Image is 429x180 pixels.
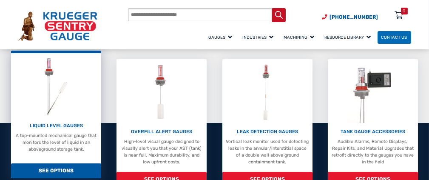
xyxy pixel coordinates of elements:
[11,51,101,178] a: Liquid Level Gauges LIQUID LEVEL GAUGES A top-mounted mechanical gauge that monitors the level of...
[243,35,274,40] span: Industries
[11,163,101,178] span: SEE OPTIONS
[280,30,321,45] a: Machining
[225,138,309,165] p: Vertical leak monitor used for detecting leaks in the annular/interstitial space of a double wall...
[331,138,415,165] p: Audible Alarms, Remote Displays, Repair Kits, and Material Upgrades that retrofit directly to the...
[331,128,415,135] p: TANK GAUGE ACCESSORIES
[120,138,204,165] p: High-level visual gauge designed to visually alert you that your AST (tank) is near full. Maximum...
[403,8,406,14] div: 0
[225,128,309,135] p: LEAK DETECTION GAUGES
[378,31,411,44] a: Contact Us
[255,62,280,123] img: Leak Detection Gauges
[18,11,97,41] img: Krueger Sentry Gauge
[284,35,315,40] span: Machining
[148,62,176,123] img: Overfill Alert Gauges
[322,13,378,21] a: Phone Number (920) 434-8860
[321,30,378,45] a: Resource Library
[120,128,204,135] p: OVERFILL ALERT GAUGES
[381,35,407,40] span: Contact Us
[330,14,378,20] span: [PHONE_NUMBER]
[14,122,98,129] p: LIQUID LEVEL GAUGES
[14,132,98,152] p: A top-mounted mechanical gauge that monitors the level of liquid in an aboveground storage tank.
[239,30,280,45] a: Industries
[39,56,73,117] img: Liquid Level Gauges
[325,35,371,40] span: Resource Library
[347,62,398,123] img: Tank Gauge Accessories
[209,35,233,40] span: Gauges
[205,30,239,45] a: Gauges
